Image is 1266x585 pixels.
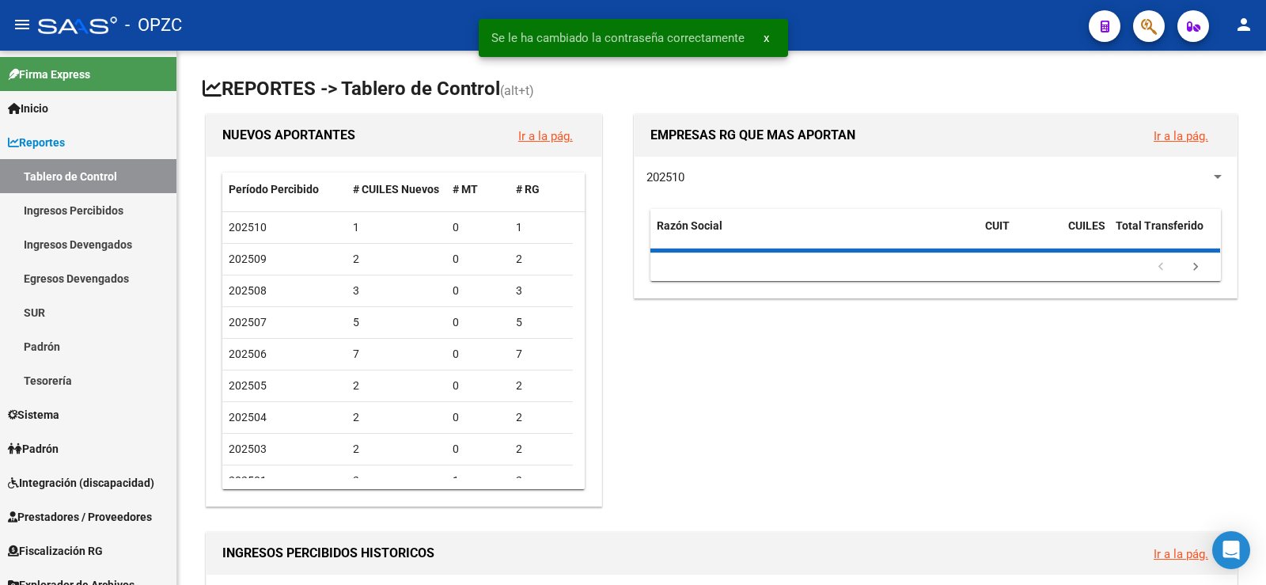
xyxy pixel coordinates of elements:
mat-icon: person [1234,15,1253,34]
div: 0 [453,313,503,332]
div: 2 [353,440,441,458]
h1: REPORTES -> Tablero de Control [203,76,1241,104]
span: Padrón [8,440,59,458]
div: 1 [516,218,567,237]
span: Razón Social [657,219,722,232]
span: Prestadores / Proveedores [8,508,152,526]
span: (alt+t) [500,83,534,98]
div: 2 [353,408,441,427]
div: 2 [516,250,567,268]
div: 2 [516,440,567,458]
span: Total Transferido [1116,219,1203,232]
div: 0 [453,250,503,268]
span: 202506 [229,348,267,360]
span: CUIT [985,219,1010,232]
div: Open Intercom Messenger [1212,531,1250,569]
a: go to next page [1181,259,1211,276]
div: 3 [516,282,567,300]
span: 202510 [229,221,267,234]
div: 5 [353,313,441,332]
span: Se le ha cambiado la contraseña correctamente [491,30,745,46]
span: # MT [453,183,478,196]
div: 0 [453,440,503,458]
a: Ir a la pág. [1154,547,1208,561]
span: # CUILES Nuevos [353,183,439,196]
span: 202503 [229,443,267,455]
span: 202508 [229,284,267,297]
button: Ir a la pág. [1141,539,1221,568]
button: x [751,24,782,52]
div: 2 [353,377,441,395]
span: - OPZC [125,8,182,43]
a: Ir a la pág. [1154,129,1208,143]
span: CUILES [1068,219,1105,232]
div: 0 [453,345,503,363]
span: Sistema [8,406,59,424]
a: Ir a la pág. [518,129,573,143]
div: 2 [516,377,567,395]
div: 5 [516,313,567,332]
div: 3 [353,472,441,490]
a: go to previous page [1146,259,1176,276]
span: Reportes [8,134,65,151]
span: Integración (discapacidad) [8,474,154,492]
span: Fiscalización RG [8,542,103,560]
span: 202510 [646,170,684,184]
div: 2 [516,408,567,427]
span: Inicio [8,100,48,117]
div: 3 [353,282,441,300]
div: 0 [453,282,503,300]
datatable-header-cell: # RG [510,173,573,207]
span: 202504 [229,411,267,424]
datatable-header-cell: Razón Social [650,209,979,261]
div: 0 [453,218,503,237]
span: # RG [516,183,540,196]
div: 0 [453,377,503,395]
span: 202501 [229,474,267,487]
datatable-header-cell: CUIT [979,209,1062,261]
span: EMPRESAS RG QUE MAS APORTAN [650,127,855,142]
span: 202509 [229,253,267,265]
span: NUEVOS APORTANTES [222,127,355,142]
datatable-header-cell: CUILES [1062,209,1109,261]
datatable-header-cell: # CUILES Nuevos [347,173,447,207]
div: 2 [353,250,441,268]
datatable-header-cell: Total Transferido [1109,209,1220,261]
span: x [764,31,769,45]
div: 7 [353,345,441,363]
div: 0 [453,408,503,427]
div: 1 [353,218,441,237]
div: 2 [516,472,567,490]
mat-icon: menu [13,15,32,34]
span: 202505 [229,379,267,392]
button: Ir a la pág. [1141,121,1221,150]
span: INGRESOS PERCIBIDOS HISTORICOS [222,545,434,560]
span: 202507 [229,316,267,329]
div: 7 [516,345,567,363]
button: Ir a la pág. [506,121,586,150]
datatable-header-cell: # MT [446,173,510,207]
datatable-header-cell: Período Percibido [222,173,347,207]
div: 1 [453,472,503,490]
span: Período Percibido [229,183,319,196]
span: Firma Express [8,66,90,83]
